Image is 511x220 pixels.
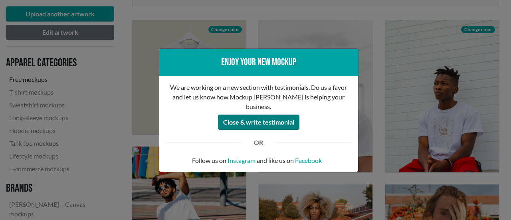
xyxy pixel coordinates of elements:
[228,156,255,165] a: Instagram
[218,115,299,130] button: Close & write testimonial
[166,83,352,111] p: We are working on a new section with testimonials. Do us a favor and let us know how Mockup [PERS...
[166,55,352,69] div: Enjoy your new mockup
[295,156,322,165] a: Facebook
[218,116,299,123] a: Close & write testimonial
[248,138,269,147] div: OR
[166,156,352,165] p: Follow us on and like us on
